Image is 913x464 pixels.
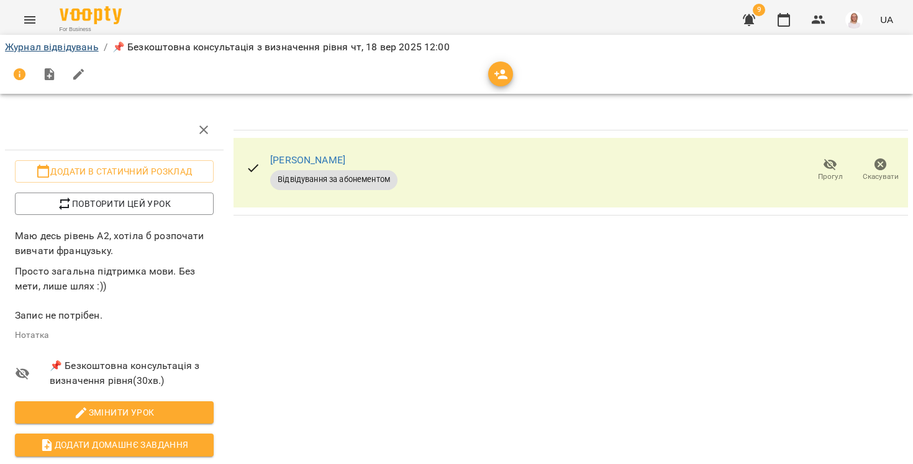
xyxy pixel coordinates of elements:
span: Повторити цей урок [25,196,204,211]
a: [PERSON_NAME] [270,154,345,166]
button: Додати в статичний розклад [15,160,214,183]
p: Нотатка [15,329,214,342]
li: / [104,40,107,55]
span: Прогул [818,171,843,182]
button: Повторити цей урок [15,193,214,215]
span: UA [880,13,893,26]
p: 📌 Безкоштовна консультація з визначення рівня чт, 18 вер 2025 12:00 [112,40,450,55]
img: Voopty Logo [60,6,122,24]
button: Menu [15,5,45,35]
span: Додати в статичний розклад [25,164,204,179]
button: Прогул [805,153,855,188]
span: For Business [60,25,122,34]
p: Просто загальна підтримка мови. Без мети, лише шлях :)) Запис не потрібен. [15,264,214,322]
span: 📌 Безкоштовна консультація з визначення рівня ( 30 хв. ) [50,358,214,388]
span: Додати домашнє завдання [25,437,204,452]
img: 7b3448e7bfbed3bd7cdba0ed84700e25.png [845,11,863,29]
a: Журнал відвідувань [5,41,99,53]
button: UA [875,8,898,31]
span: Змінити урок [25,405,204,420]
button: Додати домашнє завдання [15,434,214,456]
span: Скасувати [863,171,899,182]
button: Скасувати [855,153,906,188]
nav: breadcrumb [5,40,908,55]
button: Змінити урок [15,401,214,424]
span: 9 [753,4,765,16]
span: Відвідування за абонементом [270,174,397,185]
p: Маю десь рівень А2, хотіла б розпочати вивчати французьку. [15,229,214,258]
